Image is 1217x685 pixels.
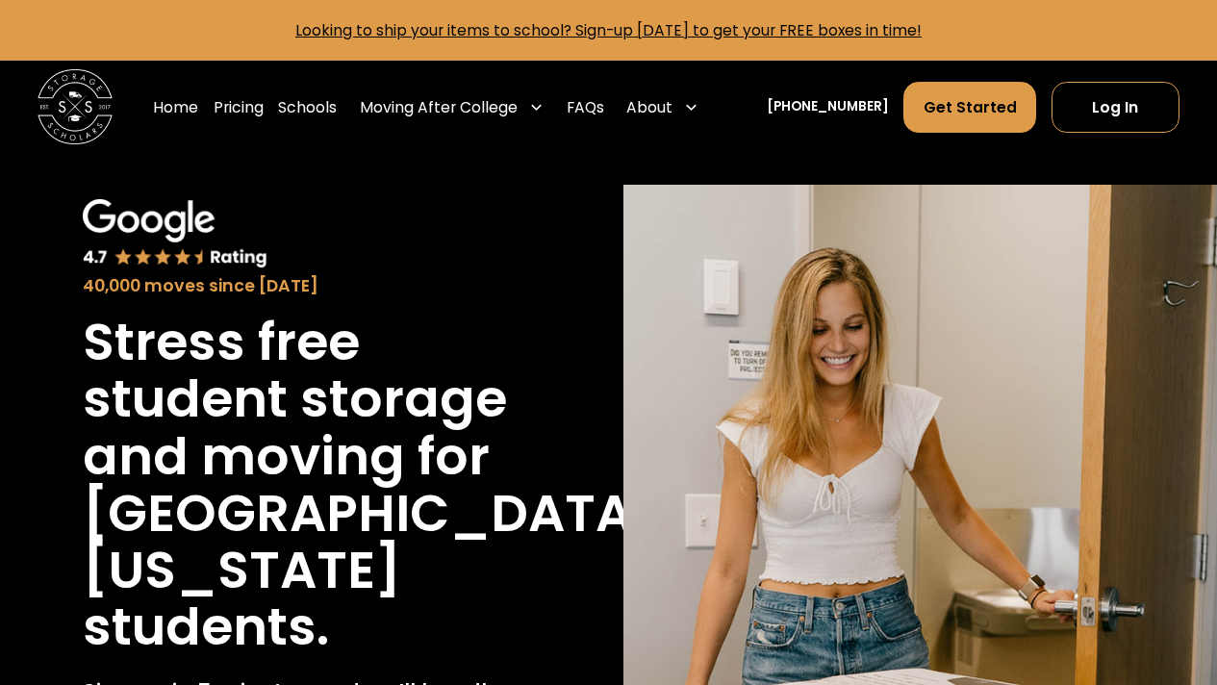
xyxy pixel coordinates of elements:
a: Get Started [903,82,1036,133]
div: Moving After College [360,96,518,118]
img: Google 4.7 star rating [83,199,267,269]
h1: students. [83,598,329,655]
a: Log In [1052,82,1179,133]
h1: [GEOGRAPHIC_DATA][US_STATE] [83,485,658,598]
div: About [619,81,706,134]
div: Moving After College [352,81,551,134]
a: Home [153,81,198,134]
a: Schools [278,81,337,134]
a: FAQs [567,81,604,134]
a: [PHONE_NUMBER] [767,97,889,117]
div: About [626,96,672,118]
a: Looking to ship your items to school? Sign-up [DATE] to get your FREE boxes in time! [295,20,922,40]
img: Storage Scholars main logo [38,69,113,144]
div: 40,000 moves since [DATE] [83,273,510,298]
h1: Stress free student storage and moving for [83,314,510,484]
a: Pricing [214,81,264,134]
